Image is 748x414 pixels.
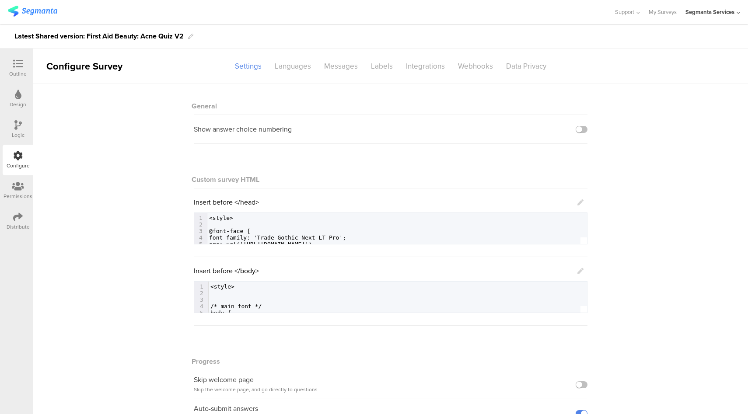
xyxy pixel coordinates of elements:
[194,310,208,316] div: 5
[685,8,734,16] div: Segmanta Services
[210,303,262,310] span: /* main font */
[194,290,208,296] div: 2
[194,174,587,184] div: Custom survey HTML
[7,223,30,231] div: Distribute
[194,215,206,221] div: 1
[209,228,250,234] span: @font-face {
[194,125,292,134] div: Show answer choice numbering
[9,70,27,78] div: Outline
[194,197,259,207] span: Insert before </head>
[194,375,318,394] div: Skip welcome page
[194,221,206,228] div: 2
[194,348,587,370] div: Progress
[194,92,587,115] div: General
[268,59,318,74] div: Languages
[12,131,24,139] div: Logic
[228,59,268,74] div: Settings
[209,215,233,221] span: <style>
[3,192,32,200] div: Permissions
[194,303,208,310] div: 4
[194,266,259,276] span: Insert before </body>
[615,8,634,16] span: Support
[399,59,451,74] div: Integrations
[194,241,206,247] div: 5
[451,59,500,74] div: Webhooks
[10,101,26,108] div: Design
[14,29,184,43] div: Latest Shared version: First Aid Beauty: Acne Quiz V2
[210,310,231,316] span: body {
[33,59,134,73] div: Configure Survey
[364,59,399,74] div: Labels
[500,59,553,74] div: Data Privacy
[194,234,206,241] div: 4
[194,386,318,393] span: Skip the welcome page, and go directly to questions
[194,228,206,234] div: 3
[8,6,57,17] img: segmanta logo
[210,283,234,290] span: <style>
[209,241,312,247] span: src: url('[URL][DOMAIN_NAME]')
[194,296,208,303] div: 3
[194,283,208,290] div: 1
[7,162,30,170] div: Configure
[209,234,346,241] span: font-family: 'Trade Gothic Next LT Pro';
[318,59,364,74] div: Messages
